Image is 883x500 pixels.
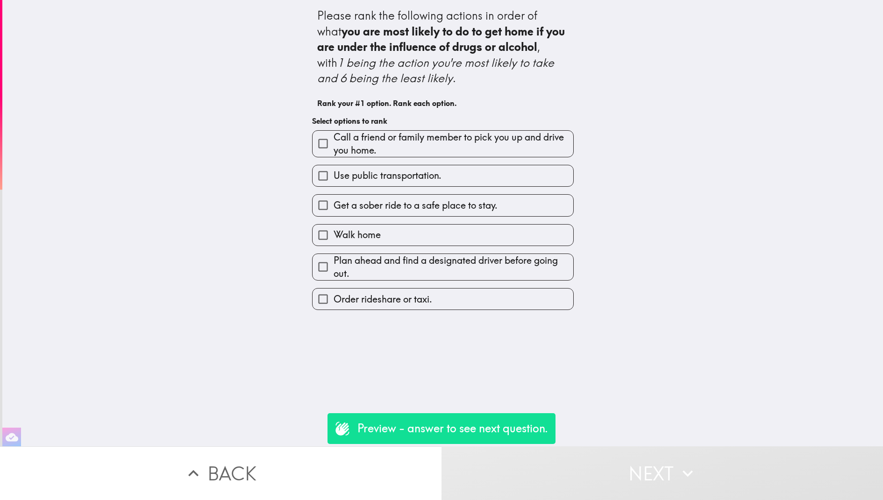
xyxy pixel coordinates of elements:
button: Next [441,446,883,500]
span: Plan ahead and find a designated driver before going out. [334,254,573,280]
button: Get a sober ride to a safe place to stay. [313,195,573,216]
h6: Rank your #1 option. Rank each option. [317,98,569,108]
button: Plan ahead and find a designated driver before going out. [313,254,573,280]
span: Order rideshare or taxi. [334,293,432,306]
button: Walk home [313,225,573,246]
button: Call a friend or family member to pick you up and drive you home. [313,131,573,157]
span: Get a sober ride to a safe place to stay. [334,199,498,212]
div: Please rank the following actions in order of what , with . [317,8,569,86]
button: Use public transportation. [313,165,573,186]
b: you are most likely to do to get home if you are under the influence of drugs or alcohol [317,24,568,54]
button: Order rideshare or taxi. [313,289,573,310]
span: Call a friend or family member to pick you up and drive you home. [334,131,573,157]
h6: Select options to rank [312,116,574,126]
i: 1 being the action you're most likely to take and 6 being the least likely [317,56,557,85]
p: Preview - answer to see next question. [357,421,548,437]
span: Walk home [334,228,381,241]
span: Use public transportation. [334,169,441,182]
